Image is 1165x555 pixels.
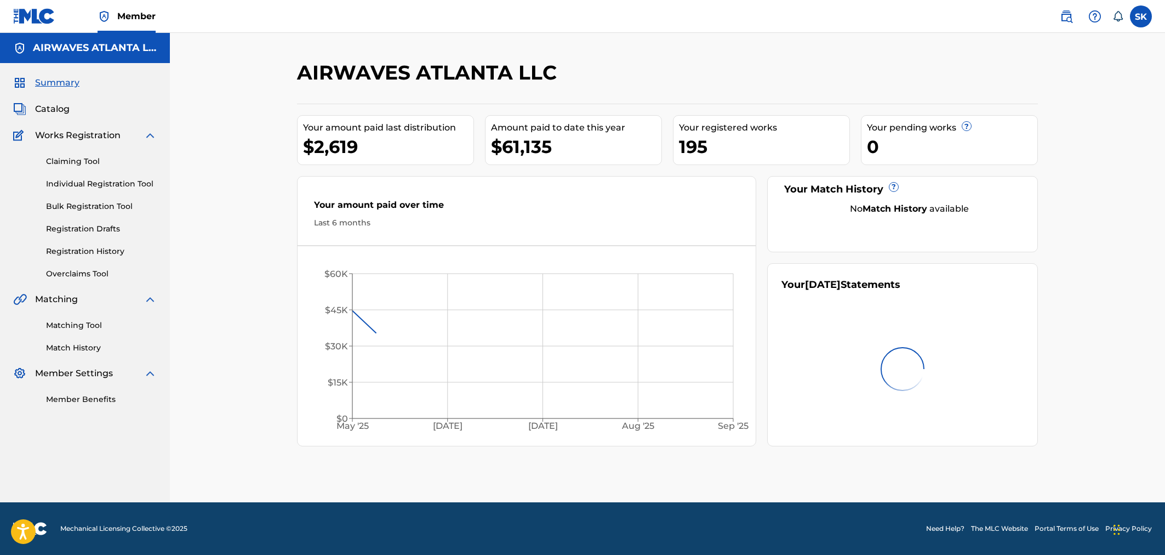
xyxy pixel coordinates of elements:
tspan: [DATE] [528,421,558,431]
img: search [1060,10,1073,23]
tspan: $60K [324,269,348,279]
a: The MLC Website [971,524,1028,534]
tspan: $0 [336,414,348,424]
div: Your registered works [679,121,849,134]
a: Claiming Tool [46,156,157,167]
span: Works Registration [35,129,121,142]
div: Your Match History [781,182,1024,197]
a: Bulk Registration Tool [46,201,157,212]
span: Member Settings [35,367,113,380]
span: Catalog [35,103,70,116]
iframe: Chat Widget [1110,502,1165,555]
img: Catalog [13,103,26,116]
a: Registration Drafts [46,223,157,235]
div: Your amount paid last distribution [303,121,473,134]
span: Member [117,10,156,22]
img: Matching [13,293,27,306]
img: logo [13,522,47,535]
div: Your amount paid over time [314,199,739,217]
a: Registration History [46,246,157,257]
span: Matching [35,293,78,306]
h2: AIRWAVES ATLANTA LLC [297,60,562,85]
img: expand [144,129,157,142]
a: SummarySummary [13,76,79,89]
img: expand [144,367,157,380]
a: Matching Tool [46,320,157,331]
a: Member Benefits [46,394,157,405]
img: Accounts [13,42,26,55]
a: Overclaims Tool [46,268,157,280]
img: expand [144,293,157,306]
span: Mechanical Licensing Collective © 2025 [60,524,187,534]
a: Privacy Policy [1105,524,1152,534]
img: Top Rightsholder [98,10,111,23]
div: $2,619 [303,134,473,159]
div: Notifications [1112,11,1123,22]
div: $61,135 [491,134,661,159]
a: Public Search [1055,5,1077,27]
div: Help [1084,5,1106,27]
div: User Menu [1130,5,1152,27]
a: Individual Registration Tool [46,178,157,190]
h5: AIRWAVES ATLANTA LLC [33,42,157,54]
span: Summary [35,76,79,89]
img: MLC Logo [13,8,55,24]
div: Last 6 months [314,217,739,229]
div: 0 [867,134,1037,159]
img: Member Settings [13,367,26,380]
div: Drag [1113,513,1120,546]
img: preloader [881,347,924,391]
span: [DATE] [805,279,841,291]
span: ? [962,122,971,131]
tspan: May '25 [336,421,369,431]
tspan: $45K [325,305,348,315]
tspan: Sep '25 [718,421,749,431]
div: 195 [679,134,849,159]
a: Need Help? [926,524,964,534]
tspan: Aug '25 [621,421,654,431]
div: Your pending works [867,121,1037,134]
tspan: [DATE] [433,421,462,431]
div: Amount paid to date this year [491,121,661,134]
tspan: $30K [325,341,348,352]
tspan: $15K [328,377,348,388]
a: Portal Terms of Use [1035,524,1099,534]
a: Match History [46,342,157,354]
a: CatalogCatalog [13,103,70,116]
img: Works Registration [13,129,27,142]
strong: Match History [863,203,927,214]
img: Summary [13,76,26,89]
img: help [1088,10,1101,23]
div: Your Statements [781,277,900,292]
span: ? [889,183,898,191]
div: No available [795,202,1024,216]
